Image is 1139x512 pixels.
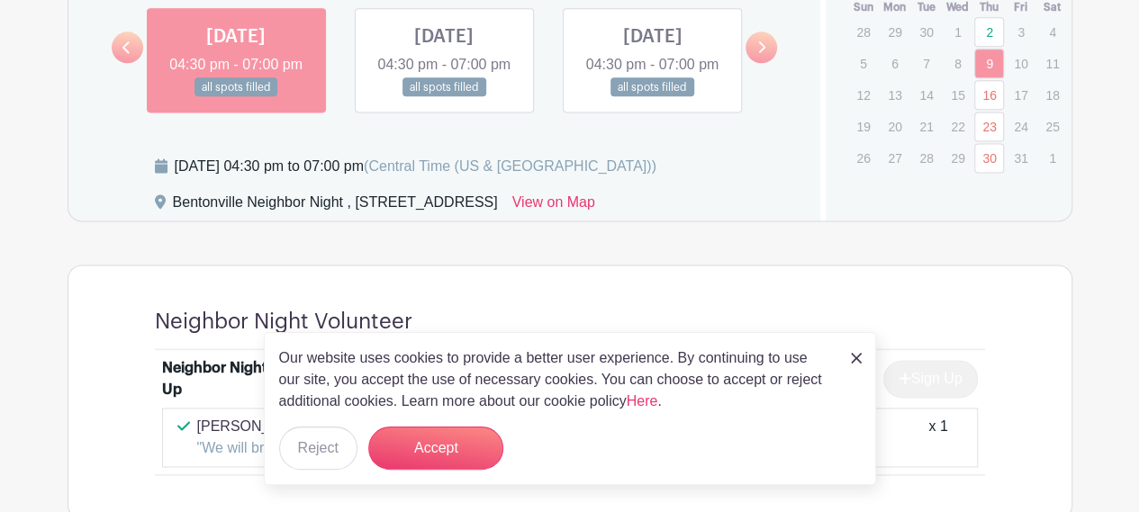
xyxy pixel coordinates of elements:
p: 22 [943,112,972,140]
a: 16 [974,80,1004,110]
img: close_button-5f87c8562297e5c2d7936805f587ecaba9071eb48480494691a3f1689db116b3.svg [851,353,862,364]
div: Neighbor Night Team Sign Up [162,357,345,400]
p: 12 [848,81,878,109]
p: 21 [911,112,941,140]
p: [PERSON_NAME] [197,416,428,437]
span: (Central Time (US & [GEOGRAPHIC_DATA])) [364,158,656,174]
p: 10 [1006,49,1035,77]
button: Reject [279,427,357,470]
p: 31 [1006,144,1035,172]
p: 29 [943,144,972,172]
div: [DATE] 04:30 pm to 07:00 pm [175,156,656,177]
a: 2 [974,17,1004,47]
h4: Neighbor Night Volunteer [155,309,412,335]
p: 30 [911,18,941,46]
p: 29 [880,18,909,46]
a: Here [627,393,658,409]
a: View on Map [512,192,595,220]
p: 3 [1006,18,1035,46]
p: 27 [880,144,909,172]
p: 28 [848,18,878,46]
p: 11 [1037,49,1067,77]
p: 24 [1006,112,1035,140]
p: 14 [911,81,941,109]
p: 4 [1037,18,1067,46]
p: 20 [880,112,909,140]
p: 25 [1037,112,1067,140]
a: 30 [974,143,1004,173]
p: 19 [848,112,878,140]
p: 6 [880,49,909,77]
button: Accept [368,427,503,470]
p: 17 [1006,81,1035,109]
div: x 1 [928,416,947,459]
div: Bentonville Neighbor Night , [STREET_ADDRESS] [173,192,498,220]
p: 8 [943,49,972,77]
a: 9 [974,49,1004,78]
p: 5 [848,49,878,77]
p: 1 [1037,144,1067,172]
p: Our website uses cookies to provide a better user experience. By continuing to use our site, you ... [279,347,832,412]
p: 7 [911,49,941,77]
a: 23 [974,112,1004,141]
p: 13 [880,81,909,109]
p: 26 [848,144,878,172]
p: 18 [1037,81,1067,109]
p: 28 [911,144,941,172]
p: 15 [943,81,972,109]
p: "We will bring 8-10 adult volunteers" [197,437,428,459]
p: 1 [943,18,972,46]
